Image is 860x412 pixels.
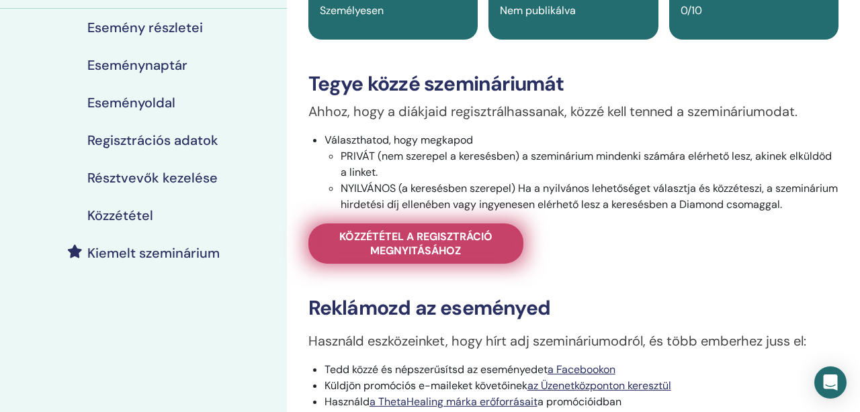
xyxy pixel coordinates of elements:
[814,366,847,399] div: Intercom Messenger megnyitása
[548,362,615,376] font: a Facebookon
[87,169,218,187] font: Résztvevők kezelése
[87,207,153,224] font: Közzététel
[87,19,203,36] font: Esemény részletei
[308,332,806,350] font: Használd eszközeinket, hogy hírt adj szemináriumodról, és több emberhez juss el:
[87,94,175,111] font: Eseményoldal
[370,395,537,409] a: a ThetaHealing márka erőforrásait
[87,56,187,74] font: Eseménynaptár
[500,3,576,17] font: Nem publikálva
[308,295,550,321] font: Reklámozd az eseményed
[308,103,798,120] font: Ahhoz, hogy a diákjaid regisztrálhassanak, közzé kell tenned a szemináriumodat.
[339,229,492,258] font: Közzététel a regisztráció megnyitásához
[325,133,473,147] font: Választhatod, hogy megkapod
[87,244,220,262] font: Kiemelt szeminárium
[527,378,671,393] a: az Üzenetközponton keresztül
[325,362,548,376] font: Tedd közzé és népszerűsítsd az eseményedet
[320,3,384,17] font: Személyesen
[681,3,702,17] font: 0/10
[308,223,523,264] a: Közzététel a regisztráció megnyitásához
[87,132,218,149] font: Regisztrációs adatok
[325,395,370,409] font: Használd
[341,181,838,211] font: NYILVÁNOS (a keresésben szerepel) Ha a nyilvános lehetőséget választja és közzéteszi, a szeminári...
[537,395,621,409] font: a promócióidban
[325,378,527,393] font: Küldjön promóciós e-maileket követőinek
[308,70,564,97] font: Tegye közzé szemináriumát
[341,149,832,179] font: PRIVÁT (nem szerepel a keresésben) a szeminárium mindenki számára elérhető lesz, akinek elküldöd ...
